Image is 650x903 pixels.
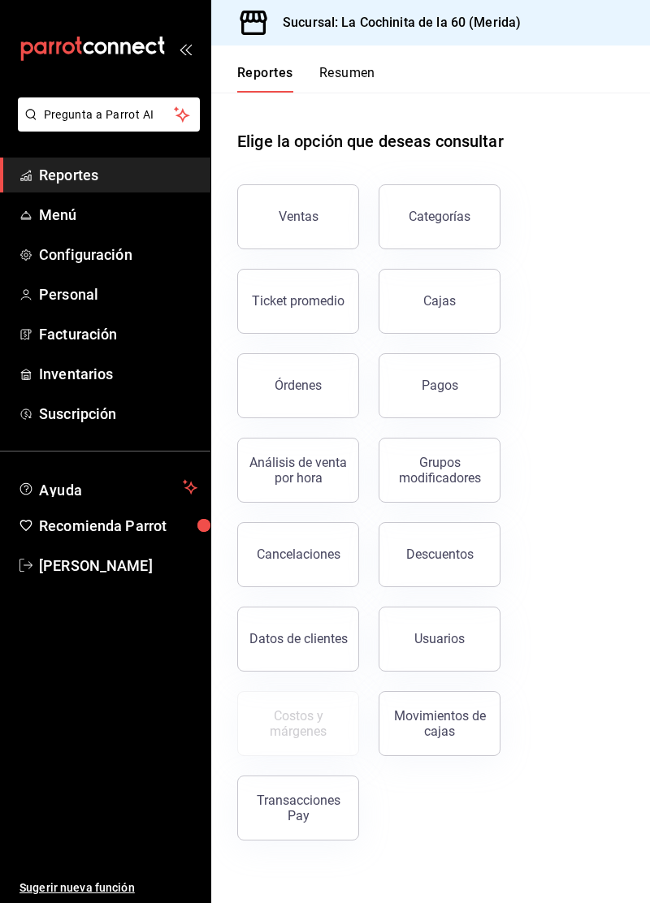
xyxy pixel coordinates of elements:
a: Cajas [379,269,500,334]
div: Movimientos de cajas [389,708,490,739]
div: Ventas [279,209,318,224]
span: Suscripción [39,403,197,425]
button: Reportes [237,65,293,93]
span: Facturación [39,323,197,345]
span: Sugerir nueva función [19,879,197,897]
button: Pagos [379,353,500,418]
div: Órdenes [275,378,322,393]
button: Análisis de venta por hora [237,438,359,503]
div: Cajas [423,292,457,311]
button: Descuentos [379,522,500,587]
div: Categorías [409,209,470,224]
span: Pregunta a Parrot AI [44,106,175,123]
div: Costos y márgenes [248,708,349,739]
div: Pagos [422,378,458,393]
button: Grupos modificadores [379,438,500,503]
button: Datos de clientes [237,607,359,672]
button: Contrata inventarios para ver este reporte [237,691,359,756]
button: Movimientos de cajas [379,691,500,756]
span: Recomienda Parrot [39,515,197,537]
span: Inventarios [39,363,197,385]
div: Ticket promedio [252,293,344,309]
span: Ayuda [39,477,176,497]
div: Usuarios [414,631,465,646]
h3: Sucursal: La Cochinita de la 60 (Merida) [270,13,521,32]
button: Pregunta a Parrot AI [18,97,200,132]
span: Personal [39,283,197,305]
h1: Elige la opción que deseas consultar [237,129,504,153]
div: Cancelaciones [257,547,340,562]
span: Configuración [39,244,197,266]
span: Menú [39,204,197,226]
div: Datos de clientes [249,631,348,646]
button: open_drawer_menu [179,42,192,55]
span: [PERSON_NAME] [39,555,197,577]
span: Reportes [39,164,197,186]
div: navigation tabs [237,65,375,93]
button: Transacciones Pay [237,776,359,840]
button: Ticket promedio [237,269,359,334]
button: Resumen [319,65,375,93]
a: Pregunta a Parrot AI [11,118,200,135]
button: Cancelaciones [237,522,359,587]
button: Ventas [237,184,359,249]
button: Órdenes [237,353,359,418]
button: Usuarios [379,607,500,672]
div: Grupos modificadores [389,455,490,486]
div: Análisis de venta por hora [248,455,349,486]
button: Categorías [379,184,500,249]
div: Descuentos [406,547,474,562]
div: Transacciones Pay [248,793,349,823]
